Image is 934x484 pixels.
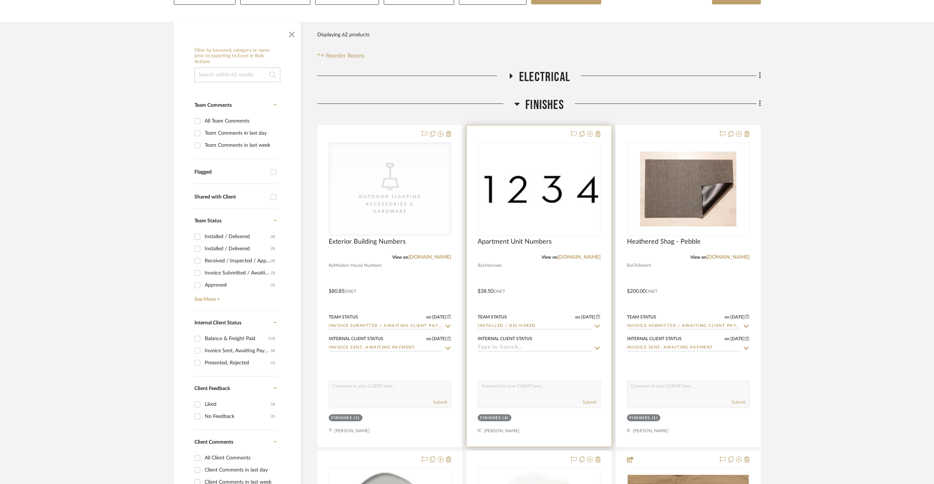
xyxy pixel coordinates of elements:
div: Flagged [194,169,267,175]
div: Installed / Delivered [205,243,271,255]
a: [DOMAIN_NAME] [558,255,601,260]
span: on [426,336,431,341]
div: Team Status [329,314,358,320]
div: Liked [205,399,271,410]
input: Type to Search… [627,323,741,330]
div: Team Status [627,314,656,320]
div: 0 [478,143,600,235]
div: Internal Client Status [478,335,532,342]
div: Installed / Delivered [205,231,271,243]
span: Exterior Building Numbers [329,238,406,246]
div: Team Comments in last week [205,139,275,151]
button: Reorder Rooms [317,51,365,60]
span: [DATE] [431,336,447,341]
div: (5) [271,243,275,255]
span: on [725,315,730,319]
span: on [426,315,431,319]
div: Finishes [630,415,650,421]
div: Balance & Freight Paid [205,333,269,345]
div: (3) [271,399,275,410]
span: Reorder Rooms [326,51,365,60]
div: Presented, Rejected [205,357,271,369]
div: All Client Comments [205,452,275,464]
div: (4) [503,415,509,421]
div: All Team Comments [205,115,275,127]
div: (3) [271,267,275,279]
span: [DATE] [431,314,447,320]
span: Chilewich [632,262,651,269]
button: Submit [731,399,745,405]
div: (1) [354,415,360,421]
span: [DATE] [730,314,745,320]
a: See More + [193,291,277,303]
div: Client Comments in last day [205,464,275,476]
img: Heathered Shag - Pebble [628,152,749,226]
div: 0 [329,143,451,235]
span: View on [690,255,707,259]
div: No Feedback [205,411,271,422]
span: View on [541,255,558,259]
div: Displaying 62 products [317,28,369,42]
div: Internal Client Status [627,335,682,342]
span: Internal Client Status [194,320,241,325]
span: View on [392,255,408,259]
input: Type to Search… [329,323,442,330]
div: Invoice Submitted / Awaiting Client Payment [205,267,271,279]
div: Outdoor Lighting Accessories & Hardware [353,193,427,215]
div: Received / Inspected / Approved [205,255,271,267]
span: [DATE] [730,336,745,341]
span: Heathered Shag - Pebble [627,238,701,246]
span: Modern House Numbers [334,262,382,269]
span: Client Comments [194,440,233,445]
span: on [575,315,580,319]
input: Type to Search… [627,345,741,352]
div: (1) [652,415,658,421]
div: Team Status [478,314,507,320]
div: (1) [271,357,275,369]
div: Finishes [331,415,352,421]
input: Type to Search… [478,323,591,330]
a: [DOMAIN_NAME] [408,255,451,260]
div: Shared with Client [194,194,267,200]
div: Invoice Sent, Awaiting Payment [205,345,271,357]
span: By [478,262,483,269]
img: Apartment Unit Numbers [478,170,599,207]
span: Apartment Unit Numbers [478,238,552,246]
span: Electrical [519,69,570,85]
a: [DOMAIN_NAME] [707,255,749,260]
div: (1) [271,279,275,291]
input: Type to Search… [329,345,442,352]
div: Approved [205,279,271,291]
div: (4) [271,255,275,267]
span: on [725,336,730,341]
div: (1) [271,411,275,422]
button: Close [284,26,299,40]
div: (13) [269,333,275,345]
span: By [627,262,632,269]
button: Submit [583,399,596,405]
div: Finishes [480,415,501,421]
span: Team Comments [194,103,232,108]
button: Submit [433,399,447,405]
span: Team Status [194,218,222,223]
div: Internal Client Status [329,335,383,342]
span: By [329,262,334,269]
span: Client Feedback [194,386,230,391]
input: Search within 62 results [194,68,280,82]
div: (6) [271,231,275,243]
h6: Filter by keyword, category or name prior to exporting to Excel or Bulk Actions [194,48,280,65]
input: Type to Search… [478,345,591,352]
span: Unknown [483,262,502,269]
div: (4) [271,345,275,357]
span: [DATE] [580,314,596,320]
div: Team Comments in last day [205,127,275,139]
span: Finishes [525,97,564,113]
div: 0 [627,143,749,235]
